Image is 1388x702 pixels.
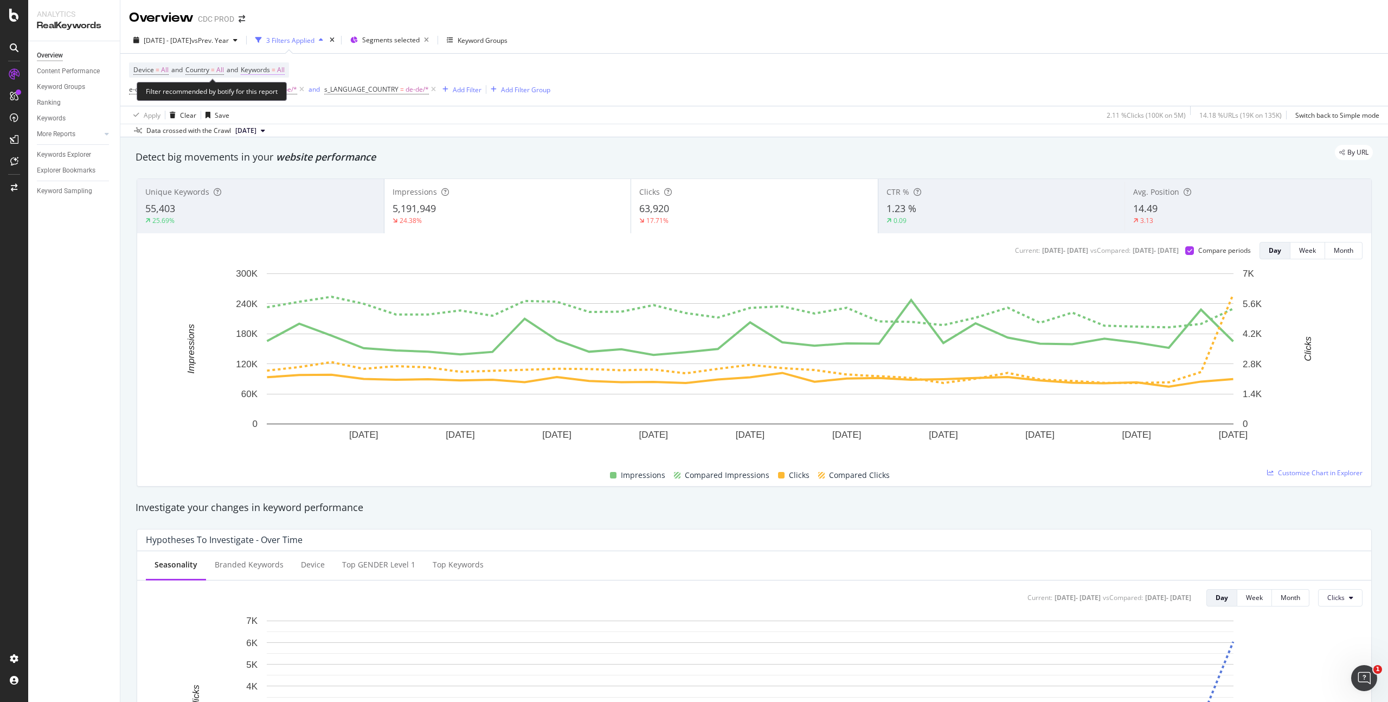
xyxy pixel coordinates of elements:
div: Keyword Groups [37,81,85,93]
div: Branded Keywords [215,559,284,570]
div: 2.11 % Clicks ( 100K on 5M ) [1107,111,1186,120]
button: Apply [129,106,160,124]
div: More Reports [37,129,75,140]
div: Day [1269,246,1281,255]
text: 4.2K [1243,329,1262,339]
div: 14.18 % URLs ( 19K on 135K ) [1199,111,1282,120]
span: All [277,62,285,78]
a: Content Performance [37,66,112,77]
div: Ranking [37,97,61,109]
button: Week [1290,242,1325,259]
span: Clicks [789,469,809,482]
div: Save [215,111,229,120]
div: Explorer Bookmarks [37,165,95,176]
div: Month [1281,593,1300,602]
a: Keywords Explorer [37,149,112,161]
a: Customize Chart in Explorer [1267,468,1363,477]
button: [DATE] [231,124,269,137]
span: Keywords [241,65,270,74]
span: Impressions [393,187,437,197]
text: Impressions [186,324,196,374]
text: [DATE] [736,430,765,440]
div: Apply [144,111,160,120]
button: Segments selected [346,31,433,49]
div: and [309,85,320,94]
div: Analytics [37,9,111,20]
div: CDC PROD [198,14,234,24]
span: vs Prev. Year [191,36,229,45]
div: Current: [1015,246,1040,255]
div: times [327,35,337,46]
div: Keywords Explorer [37,149,91,161]
a: Overview [37,50,112,61]
div: [DATE] - [DATE] [1042,246,1088,255]
text: Clicks [1303,336,1313,361]
span: Clicks [639,187,660,197]
div: RealKeywords [37,20,111,32]
div: Overview [129,9,194,27]
span: s_LANGUAGE_COUNTRY [324,85,399,94]
span: All [216,62,224,78]
button: Clear [165,106,196,124]
div: legacy label [1335,145,1373,160]
text: [DATE] [542,430,571,440]
div: Keyword Groups [458,36,507,45]
span: 5,191,949 [393,202,436,215]
span: Clicks [1327,593,1345,602]
span: Impressions [621,469,665,482]
div: Overview [37,50,63,61]
a: Keyword Sampling [37,186,112,197]
text: [DATE] [1122,430,1152,440]
span: Unique Keywords [145,187,209,197]
text: 60K [241,389,258,399]
button: Day [1260,242,1290,259]
div: 25.69% [152,216,175,225]
span: Compared Clicks [829,469,890,482]
div: Data crossed with the Crawl [146,126,231,136]
div: 24.38% [400,216,422,225]
div: Top Keywords [433,559,484,570]
text: 5.6K [1243,299,1262,309]
span: 2025 Aug. 29th [235,126,256,136]
text: 180K [236,329,258,339]
div: Day [1216,593,1228,602]
a: Keyword Groups [37,81,112,93]
span: 1.23 % [886,202,916,215]
div: arrow-right-arrow-left [239,15,245,23]
button: and [309,84,320,94]
button: Week [1237,589,1272,607]
button: 3 Filters Applied [251,31,327,49]
div: Investigate your changes in keyword performance [136,501,1373,515]
text: [DATE] [832,430,862,440]
div: Week [1299,246,1316,255]
div: Device [301,559,325,570]
div: Clear [180,111,196,120]
span: 55,403 [145,202,175,215]
div: 17.71% [646,216,669,225]
div: 3.13 [1140,216,1153,225]
span: 1 [1373,665,1382,674]
span: Customize Chart in Explorer [1278,468,1363,477]
span: and [171,65,183,74]
span: [DATE] - [DATE] [144,36,191,45]
span: CTR % [886,187,909,197]
text: 7K [1243,269,1254,279]
span: Country [185,65,209,74]
div: Top GENDER Level 1 [342,559,415,570]
a: Explorer Bookmarks [37,165,112,176]
text: 5K [246,659,258,669]
div: Seasonality [155,559,197,570]
text: 0 [253,419,258,429]
svg: A chart. [146,268,1354,456]
div: [DATE] - [DATE] [1055,593,1101,602]
div: Keywords [37,113,66,124]
button: Switch back to Simple mode [1291,106,1379,124]
span: All [161,62,169,78]
text: [DATE] [1025,430,1055,440]
div: Filter recommended by botify for this report [137,82,287,101]
div: Month [1334,246,1353,255]
div: Current: [1027,593,1052,602]
div: 0.09 [894,216,907,225]
div: [DATE] - [DATE] [1133,246,1179,255]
